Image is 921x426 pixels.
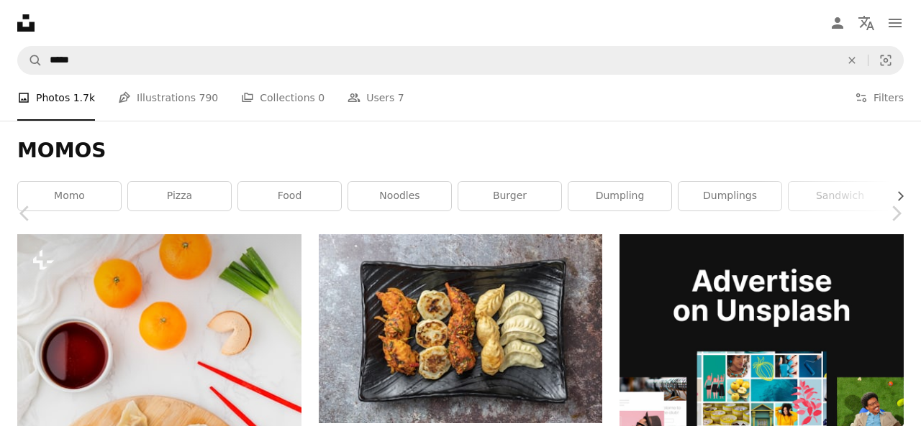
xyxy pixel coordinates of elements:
button: Search Unsplash [18,47,42,74]
a: dumplings [679,182,781,210]
span: 790 [199,90,219,106]
span: 0 [318,90,325,106]
a: burger [458,182,561,210]
a: Home — Unsplash [17,14,35,32]
form: Find visuals sitewide [17,46,904,75]
button: Clear [836,47,868,74]
a: dumpling [568,182,671,210]
button: Visual search [868,47,903,74]
a: noodles [348,182,451,210]
a: sandwich [789,182,891,210]
a: momo [18,182,121,210]
a: pizza [128,182,231,210]
a: Next [871,144,921,282]
a: Users 7 [348,75,404,121]
img: brown bread on black tray [319,234,603,423]
a: Illustrations 790 [118,75,218,121]
button: Language [852,9,881,37]
h1: MOMOS [17,138,904,164]
span: 7 [398,90,404,106]
a: food [238,182,341,210]
a: brown bread on black tray [319,322,603,335]
a: Log in / Sign up [823,9,852,37]
a: Collections 0 [241,75,325,121]
button: Filters [855,75,904,121]
button: Menu [881,9,909,37]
